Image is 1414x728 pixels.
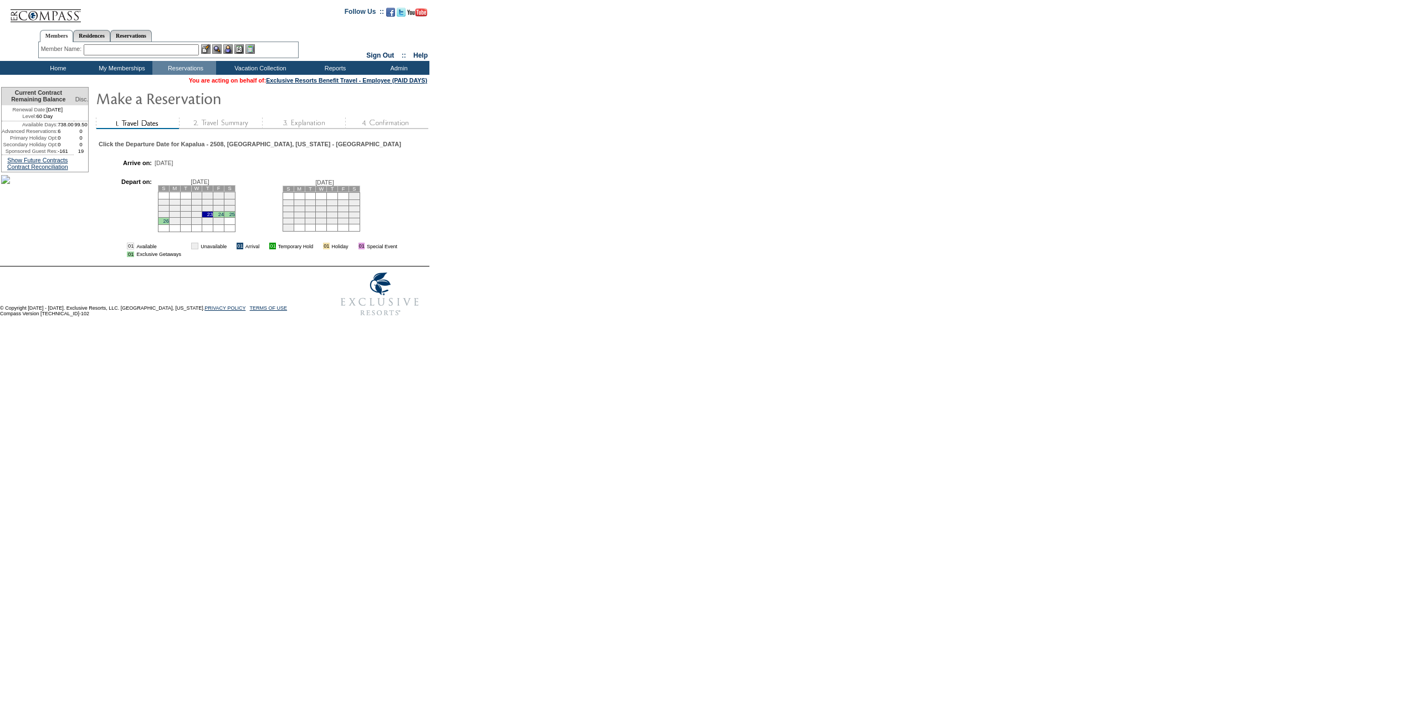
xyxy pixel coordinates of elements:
td: Available [136,243,181,249]
td: 17 [294,212,305,218]
td: 30 [202,217,213,224]
td: 15 [191,205,202,211]
td: 10 [294,206,305,212]
img: step2_state1.gif [179,117,262,129]
img: step4_state1.gif [345,117,428,129]
td: 11 [305,206,316,212]
td: T [202,185,213,191]
span: :: [402,52,406,59]
td: 0 [74,141,89,148]
td: W [316,186,327,192]
img: Subscribe to our YouTube Channel [407,8,427,17]
img: i.gif [262,243,267,249]
td: 0 [58,141,74,148]
td: M [169,185,180,191]
img: i.gif [183,243,189,249]
a: Members [40,30,74,42]
img: step1_state2.gif [96,117,179,129]
td: Exclusive Getaways [136,252,181,257]
td: 27 [169,217,180,224]
td: 13 [327,206,338,212]
img: i.gif [315,243,321,249]
td: 14 [180,205,191,211]
td: 01 [358,243,365,249]
td: F [213,185,224,191]
span: [DATE] [155,160,173,166]
td: 8 [191,199,202,205]
img: i.gif [229,243,234,249]
td: 5 [158,199,170,205]
td: Available Days: [2,121,58,128]
td: 3 [213,192,224,199]
td: 18 [224,205,235,211]
img: Exclusive Resorts [330,266,429,322]
td: 31 [213,217,224,224]
td: 01 [127,252,134,257]
td: 0 [74,128,89,135]
td: 0 [58,135,74,141]
span: You are acting on behalf of: [189,77,427,84]
td: T [180,185,191,191]
td: 15 [349,206,360,212]
td: 1 [191,192,202,199]
td: 19 [158,211,170,217]
a: 24 [218,212,224,217]
td: 16 [202,205,213,211]
td: Depart on: [104,178,152,235]
td: 60 Day [2,113,74,121]
a: Reservations [110,30,152,42]
td: 9 [283,206,294,212]
td: 27 [327,218,338,224]
a: Exclusive Resorts Benefit Travel - Employee (PAID DAYS) [266,77,427,84]
td: Reports [302,61,366,75]
td: 738.00 [58,121,74,128]
td: 0 [74,135,89,141]
span: [DATE] [315,179,334,186]
img: Follow us on Twitter [397,8,406,17]
td: 13 [169,205,180,211]
td: 8 [349,199,360,206]
td: 16 [283,212,294,218]
td: W [191,185,202,191]
a: Follow us on Twitter [397,11,406,18]
img: Become our fan on Facebook [386,8,395,17]
td: 2 [283,199,294,206]
td: Unavailable [201,243,227,249]
td: S [224,185,235,191]
td: Current Contract Remaining Balance [2,88,74,105]
td: 22 [191,211,202,217]
td: Arrival [245,243,260,249]
td: 5 [316,199,327,206]
span: Disc. [75,96,89,102]
td: [DATE] [2,105,74,113]
td: Temporary Hold [278,243,314,249]
td: 21 [338,212,349,218]
a: 26 [163,218,168,224]
td: 99.50 [74,121,89,128]
td: My Memberships [89,61,152,75]
a: Become our fan on Facebook [386,11,395,18]
td: 23 [283,218,294,224]
td: 20 [169,211,180,217]
td: 23 [202,211,213,217]
td: T [305,186,316,192]
td: F [338,186,349,192]
img: RDM-Risco.jpg [1,175,10,184]
a: PRIVACY POLICY [204,305,245,311]
span: Renewal Date: [13,106,47,113]
td: 28 [180,217,191,224]
img: Impersonate [223,44,233,54]
td: T [327,186,338,192]
td: 24 [294,218,305,224]
td: 01 [323,243,329,249]
td: 21 [180,211,191,217]
td: -161 [58,148,74,155]
td: 10 [213,199,224,205]
td: 7 [180,199,191,205]
td: 14 [338,206,349,212]
td: Primary Holiday Opt: [2,135,58,141]
span: Level: [23,113,37,120]
img: i.gif [351,243,356,249]
td: 20 [327,212,338,218]
a: Sign Out [366,52,394,59]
